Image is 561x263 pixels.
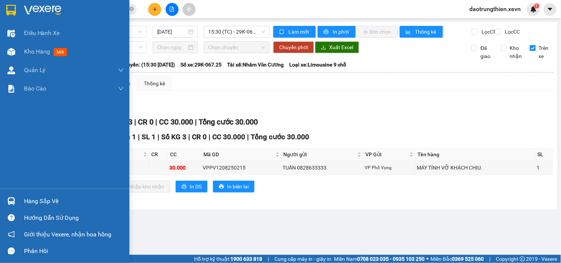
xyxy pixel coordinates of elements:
img: icon-new-feature [530,6,537,13]
span: Cung cấp máy in - giấy in: [274,255,332,263]
span: Miền Nam [334,255,425,263]
span: Quản Lý [24,65,45,75]
button: plus [148,3,161,16]
span: | [134,117,136,126]
span: down [118,67,124,73]
div: 30.000 [169,164,200,172]
div: VPPV1208250215 [203,164,280,172]
div: TUẤN 0828633333 [283,164,362,172]
span: Xuất Excel [329,43,353,51]
span: CR 0 [138,117,153,126]
strong: 0708 023 035 - 0935 103 250 [357,256,425,262]
span: daotrungthien.xevn [464,4,527,14]
span: Trên xe [536,44,554,60]
strong: 1900 633 818 [230,256,262,262]
b: GỬI : VP [PERSON_NAME] TB [9,54,144,66]
span: Loại xe: Limousine 9 chỗ [290,61,347,69]
span: question-circle [8,214,15,221]
span: Chọn chuyến [208,42,265,53]
span: Lọc CC [502,28,521,36]
th: CR [149,148,168,161]
span: VP Gửi [365,150,408,158]
button: printerIn phơi [318,26,356,38]
span: Giới thiệu Vexere, nhận hoa hồng [24,230,111,239]
button: printerIn biên lai [213,181,254,192]
div: MÁY TÍNH VỠ KHÁCH CHỊU. [417,164,534,172]
td: VPPV1208250215 [202,161,282,175]
span: printer [324,29,330,35]
button: downloadXuất Excel [315,41,359,53]
li: Số 10 ngõ 15 Ngọc Hồi, Q.[PERSON_NAME], [GEOGRAPHIC_DATA] [69,18,309,27]
span: In phơi [333,28,350,36]
span: Chuyến: (15:30 [DATE]) [121,61,175,69]
span: Làm mới [288,28,310,36]
span: Báo cáo [24,84,46,93]
input: Chọn ngày [157,43,187,51]
span: Mã GD [203,150,274,158]
span: In DS [190,182,202,191]
span: bar-chart [406,29,412,35]
span: Tổng cước 30.000 [251,133,310,141]
span: notification [8,231,15,238]
span: Điều hành xe [24,28,60,38]
th: SL [535,148,553,161]
div: 1 [537,164,552,172]
div: Phản hồi [24,246,124,257]
span: printer [182,184,187,190]
span: In biên lai [227,182,249,191]
div: Hàng sắp về [24,196,124,207]
img: logo-vxr [6,5,16,16]
span: | [247,133,249,141]
span: sync [279,29,285,35]
span: | [268,255,269,263]
img: warehouse-icon [7,66,15,74]
input: 12/08/2025 [157,28,187,36]
button: file-add [166,3,179,16]
span: | [189,133,190,141]
td: VP Phố Vọng [364,161,416,175]
span: close-circle [129,7,134,11]
img: warehouse-icon [7,48,15,56]
span: close-circle [129,6,134,13]
span: CR 0 [192,133,207,141]
span: Người gửi [284,150,356,158]
button: syncLàm mới [273,26,316,38]
img: logo.jpg [9,9,46,46]
span: Kho nhận [507,44,525,60]
span: | [138,133,140,141]
span: ⚪️ [427,257,429,260]
span: message [8,247,15,255]
img: warehouse-icon [7,30,15,37]
button: downloadNhập kho nhận [114,181,170,192]
span: Miền Bắc [431,255,484,263]
span: aim [186,7,192,12]
span: Kho hàng [24,48,50,55]
div: Hướng dẫn sử dụng [24,212,124,223]
span: Đã giao [478,44,496,60]
span: Số xe: 29K-067.25 [180,61,222,69]
span: mới [54,48,67,56]
img: solution-icon [7,85,15,93]
span: | [195,117,197,126]
span: Lọc CR [479,28,498,36]
span: | [490,255,491,263]
span: Đơn 1 [116,133,136,141]
span: CC 30.000 [213,133,246,141]
span: plus [152,7,158,12]
button: In đơn chọn [358,26,398,38]
button: aim [183,3,196,16]
button: Chuyển phơi [273,41,314,53]
th: CC [168,148,202,161]
li: Hotline: 19001155 [69,27,309,37]
span: CC 30.000 [159,117,193,126]
button: caret-down [544,3,557,16]
span: copyright [520,256,525,262]
span: printer [219,184,224,190]
sup: 1 [534,3,540,8]
span: Thống kê [415,28,437,36]
span: Tổng cước 30.000 [199,117,258,126]
span: | [158,133,159,141]
span: SL 1 [142,133,156,141]
img: warehouse-icon [7,197,15,205]
button: printerIn DS [176,181,207,192]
